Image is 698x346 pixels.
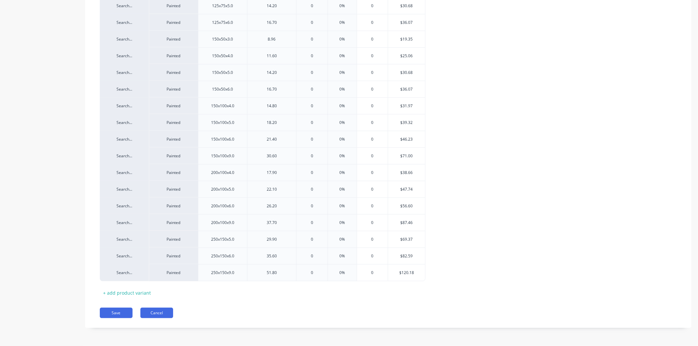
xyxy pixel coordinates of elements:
[326,31,359,47] div: 0%
[295,31,328,47] div: 0
[256,202,288,210] div: 26.20
[106,70,142,76] div: Search...
[295,81,328,97] div: 0
[326,164,359,181] div: 0%
[106,153,142,159] div: Search...
[356,31,389,47] div: 0
[356,215,389,231] div: 0
[356,14,389,31] div: 0
[100,164,425,181] div: Search...Painted200x100x4.017.9000%0$38.66
[206,52,239,60] div: 150x50x4.0
[100,47,425,64] div: Search...Painted150x50x4.011.6000%0$25.06
[206,68,239,77] div: 150x50x5.0
[295,231,328,248] div: 0
[326,64,359,81] div: 0%
[256,268,288,277] div: 51.80
[100,97,425,114] div: Search...Painted150x100x4.014.8000%0$31.97
[388,198,425,214] div: $56.60
[106,136,142,142] div: Search...
[326,114,359,131] div: 0%
[326,198,359,214] div: 0%
[356,98,389,114] div: 0
[100,181,425,198] div: Search...Painted200x100x5.022.1000%0$47.74
[100,231,425,248] div: Search...Painted250x150x5.029.9000%0$69.37
[106,170,142,176] div: Search...
[206,185,240,194] div: 200x100x5.0
[295,181,328,198] div: 0
[388,81,425,97] div: $36.07
[256,18,288,27] div: 16.70
[256,168,288,177] div: 17.90
[256,185,288,194] div: 22.10
[140,308,173,318] button: Cancel
[295,98,328,114] div: 0
[356,131,389,147] div: 0
[388,98,425,114] div: $31.97
[206,252,240,260] div: 250x150x6.0
[100,198,425,214] div: Search...Painted200x100x6.026.2000%0$56.60
[295,131,328,147] div: 0
[388,48,425,64] div: $25.06
[149,264,198,281] div: Painted
[100,214,425,231] div: Search...Painted200x100x9.037.7000%0$87.46
[295,14,328,31] div: 0
[100,14,425,31] div: Search...Painted125x75x6.016.7000%0$36.07
[100,81,425,97] div: Search...Painted150x50x6.016.7000%0$36.07
[149,164,198,181] div: Painted
[100,114,425,131] div: Search...Painted150x100x5.018.2000%0$39.32
[106,236,142,242] div: Search...
[149,97,198,114] div: Painted
[356,231,389,248] div: 0
[356,164,389,181] div: 0
[100,131,425,147] div: Search...Painted150x100x6.021.4000%0$46.23
[149,47,198,64] div: Painted
[388,215,425,231] div: $87.46
[106,20,142,26] div: Search...
[256,35,288,43] div: 8.96
[295,148,328,164] div: 0
[326,181,359,198] div: 0%
[149,114,198,131] div: Painted
[326,81,359,97] div: 0%
[206,168,240,177] div: 200x100x4.0
[206,152,240,160] div: 150x100x9.0
[256,218,288,227] div: 37.70
[206,2,239,10] div: 125x75x5.0
[356,265,389,281] div: 0
[106,36,142,42] div: Search...
[295,164,328,181] div: 0
[149,214,198,231] div: Painted
[256,102,288,110] div: 14.80
[326,215,359,231] div: 0%
[388,64,425,81] div: $30.68
[206,118,240,127] div: 150x100x5.0
[206,85,239,94] div: 150x50x6.0
[295,265,328,281] div: 0
[149,14,198,31] div: Painted
[356,248,389,264] div: 0
[326,248,359,264] div: 0%
[256,135,288,144] div: 21.40
[256,235,288,244] div: 29.90
[388,114,425,131] div: $39.32
[106,103,142,109] div: Search...
[100,288,154,298] div: + add product variant
[388,181,425,198] div: $47.74
[149,231,198,248] div: Painted
[206,268,240,277] div: 250x150x9.0
[206,235,240,244] div: 250x150x5.0
[256,52,288,60] div: 11.60
[149,248,198,264] div: Painted
[149,64,198,81] div: Painted
[149,81,198,97] div: Painted
[100,31,425,47] div: Search...Painted150x50x3.08.9600%0$19.35
[256,2,288,10] div: 14.20
[388,164,425,181] div: $38.66
[256,85,288,94] div: 16.70
[326,131,359,147] div: 0%
[106,270,142,276] div: Search...
[256,68,288,77] div: 14.20
[106,86,142,92] div: Search...
[106,120,142,126] div: Search...
[356,114,389,131] div: 0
